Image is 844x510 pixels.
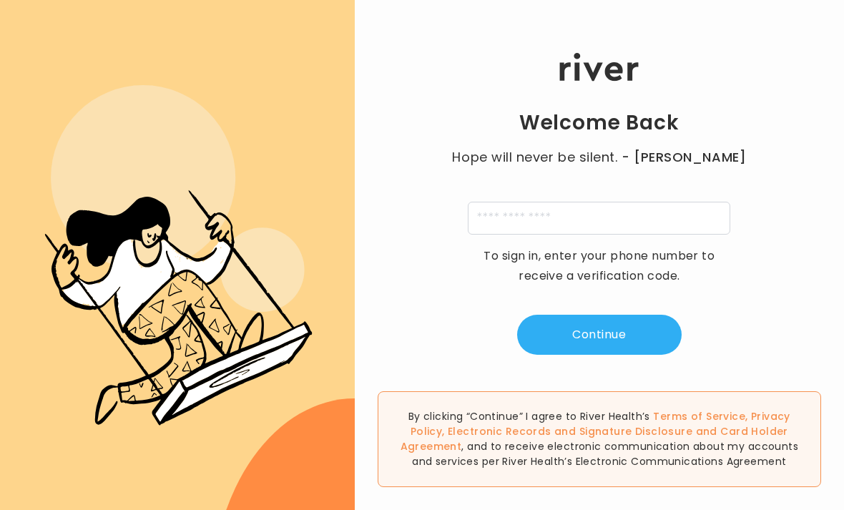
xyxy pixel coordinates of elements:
[401,409,790,453] span: , , and
[448,424,692,438] a: Electronic Records and Signature Disclosure
[622,147,746,167] span: - [PERSON_NAME]
[411,409,790,438] a: Privacy Policy
[517,315,682,355] button: Continue
[412,439,798,469] span: , and to receive electronic communication about my accounts and services per River Health’s Elect...
[474,246,725,286] p: To sign in, enter your phone number to receive a verification code.
[401,424,788,453] a: Card Holder Agreement
[653,409,745,423] a: Terms of Service
[519,110,679,136] h1: Welcome Back
[438,147,760,167] p: Hope will never be silent.
[378,391,821,487] div: By clicking “Continue” I agree to River Health’s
